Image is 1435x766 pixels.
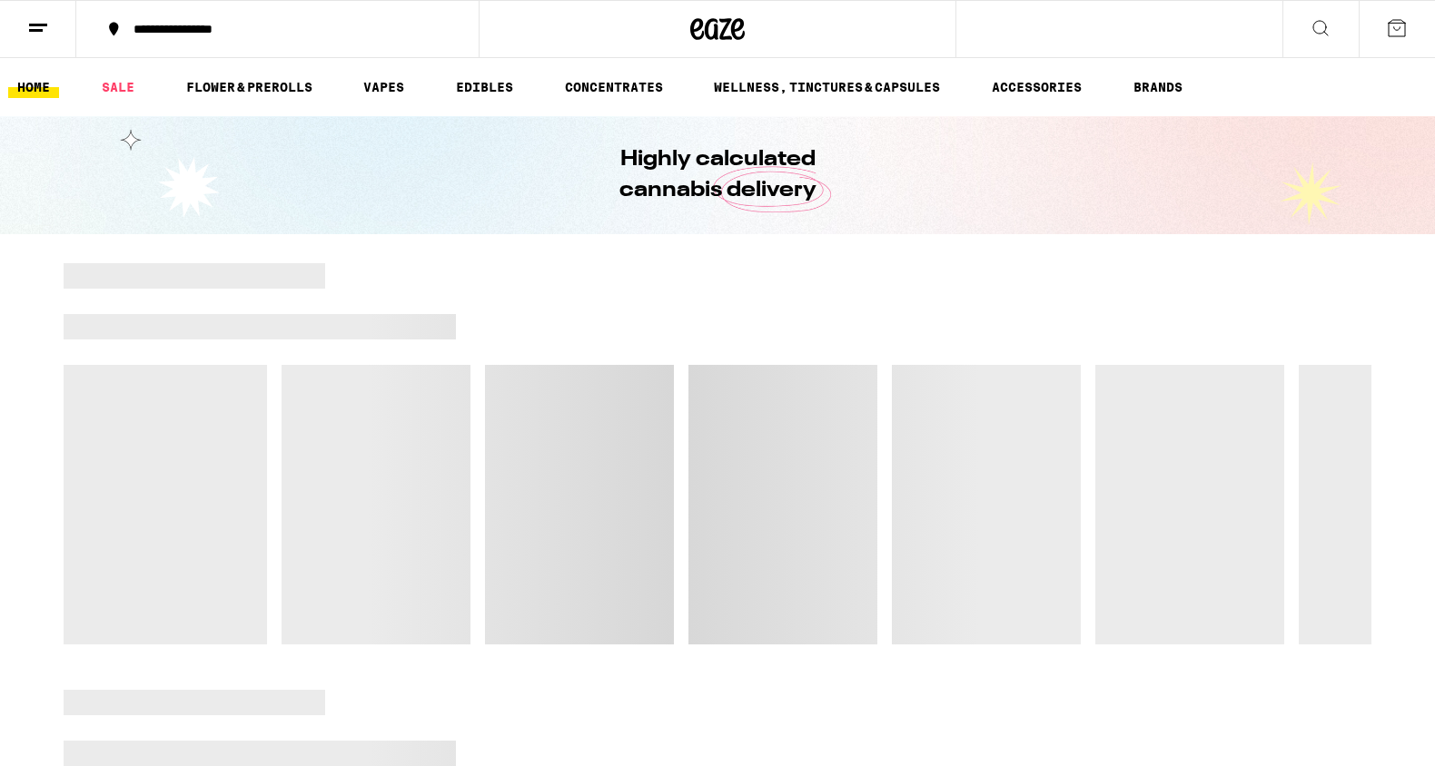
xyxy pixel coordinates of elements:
a: BRANDS [1124,76,1192,98]
a: CONCENTRATES [556,76,672,98]
a: EDIBLES [447,76,522,98]
a: SALE [93,76,143,98]
a: HOME [8,76,59,98]
h1: Highly calculated cannabis delivery [568,144,867,206]
a: ACCESSORIES [983,76,1091,98]
a: VAPES [354,76,413,98]
a: FLOWER & PREROLLS [177,76,322,98]
a: WELLNESS, TINCTURES & CAPSULES [705,76,949,98]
